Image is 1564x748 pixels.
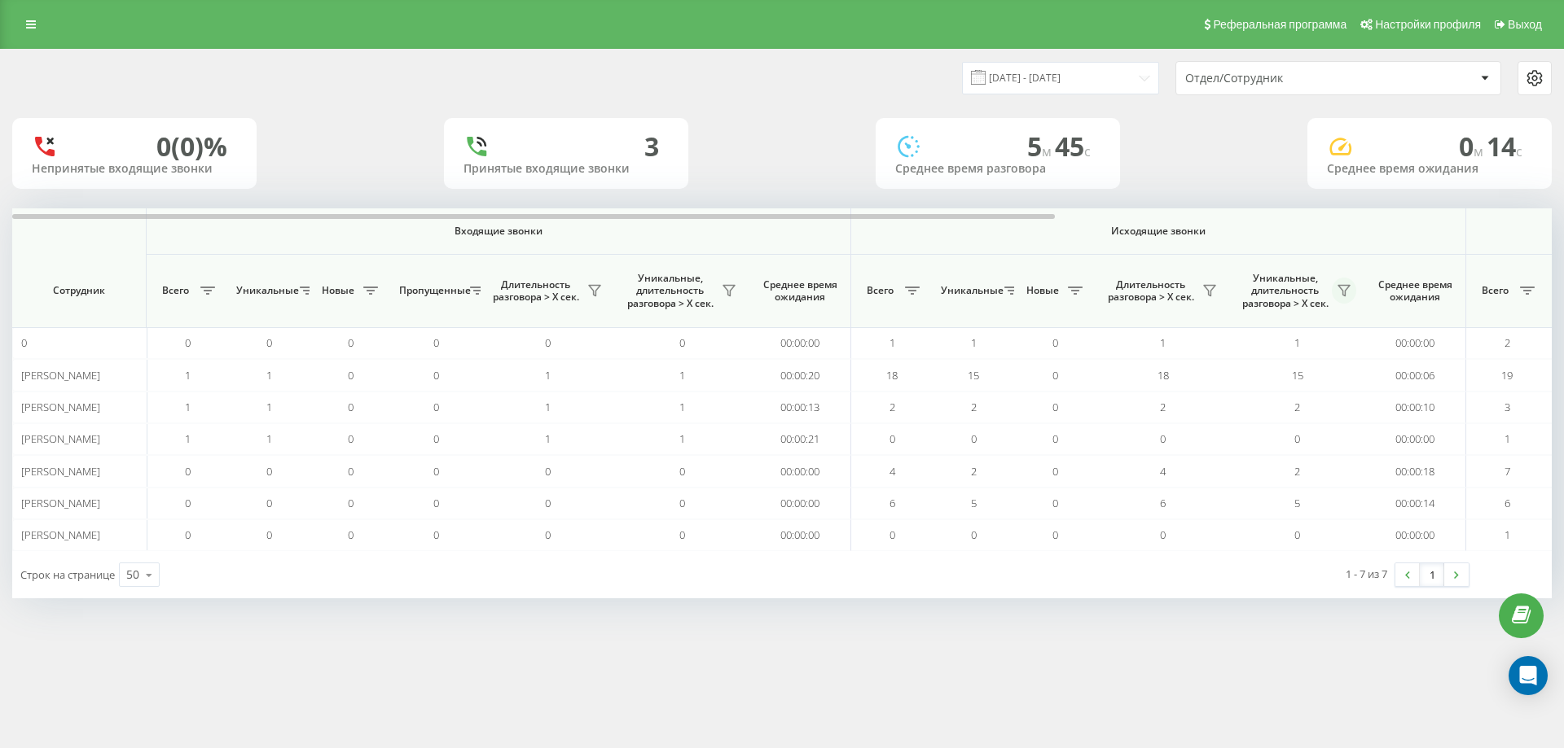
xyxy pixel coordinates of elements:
[895,162,1101,176] div: Среднее время разговора
[1022,284,1063,297] span: Новые
[185,431,191,446] span: 1
[1346,566,1387,582] div: 1 - 7 из 7
[433,527,439,542] span: 0
[890,225,1428,238] span: Исходящие звонки
[1160,335,1166,350] span: 1
[545,464,551,479] span: 0
[1505,527,1510,542] span: 1
[679,527,685,542] span: 0
[890,527,895,542] span: 0
[1505,400,1510,414] span: 3
[1042,142,1055,160] span: м
[679,335,685,350] span: 0
[545,400,551,414] span: 1
[266,400,272,414] span: 1
[1487,129,1522,164] span: 14
[890,400,895,414] span: 2
[266,431,272,446] span: 1
[1474,284,1515,297] span: Всего
[890,431,895,446] span: 0
[21,431,100,446] span: [PERSON_NAME]
[1084,142,1091,160] span: c
[348,368,354,383] span: 0
[890,464,895,479] span: 4
[1505,431,1510,446] span: 1
[1158,368,1169,383] span: 18
[1375,18,1481,31] span: Настройки профиля
[185,400,191,414] span: 1
[1052,496,1058,510] span: 0
[1377,278,1453,304] span: Среднее время ожидания
[266,527,272,542] span: 0
[185,335,191,350] span: 0
[890,335,895,350] span: 1
[1052,527,1058,542] span: 0
[679,368,685,383] span: 1
[1505,335,1510,350] span: 2
[1104,278,1197,304] span: Длительность разговора > Х сек.
[545,527,551,542] span: 0
[185,368,191,383] span: 1
[545,431,551,446] span: 1
[1364,327,1466,359] td: 00:00:00
[185,527,191,542] span: 0
[348,527,354,542] span: 0
[463,162,669,176] div: Принятые входящие звонки
[1364,359,1466,391] td: 00:00:06
[971,400,977,414] span: 2
[971,335,977,350] span: 1
[1420,563,1444,586] a: 1
[433,496,439,510] span: 0
[1294,527,1300,542] span: 0
[749,488,851,519] td: 00:00:00
[1292,368,1303,383] span: 15
[1052,464,1058,479] span: 0
[1052,431,1058,446] span: 0
[1027,129,1055,164] span: 5
[1052,335,1058,350] span: 0
[318,284,358,297] span: Новые
[1508,18,1542,31] span: Выход
[1160,527,1166,542] span: 0
[433,431,439,446] span: 0
[859,284,900,297] span: Всего
[21,527,100,542] span: [PERSON_NAME]
[126,566,139,583] div: 50
[266,368,272,383] span: 1
[1213,18,1347,31] span: Реферальная программа
[399,284,465,297] span: Пропущенные
[156,131,227,162] div: 0 (0)%
[1459,129,1487,164] span: 0
[1364,391,1466,423] td: 00:00:10
[348,464,354,479] span: 0
[26,284,132,297] span: Сотрудник
[21,368,100,383] span: [PERSON_NAME]
[1505,496,1510,510] span: 6
[236,284,295,297] span: Уникальные
[749,519,851,551] td: 00:00:00
[1474,142,1487,160] span: м
[1364,423,1466,455] td: 00:00:00
[1052,400,1058,414] span: 0
[1294,335,1300,350] span: 1
[1294,400,1300,414] span: 2
[968,368,979,383] span: 15
[1501,368,1513,383] span: 19
[1185,72,1380,85] div: Отдел/Сотрудник
[1055,129,1091,164] span: 45
[20,567,115,582] span: Строк на странице
[1160,431,1166,446] span: 0
[1238,272,1332,310] span: Уникальные, длительность разговора > Х сек.
[1160,496,1166,510] span: 6
[21,464,100,479] span: [PERSON_NAME]
[545,368,551,383] span: 1
[1364,519,1466,551] td: 00:00:00
[886,368,898,383] span: 18
[433,368,439,383] span: 0
[348,431,354,446] span: 0
[749,359,851,391] td: 00:00:20
[1364,455,1466,487] td: 00:00:18
[433,400,439,414] span: 0
[1160,400,1166,414] span: 2
[348,335,354,350] span: 0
